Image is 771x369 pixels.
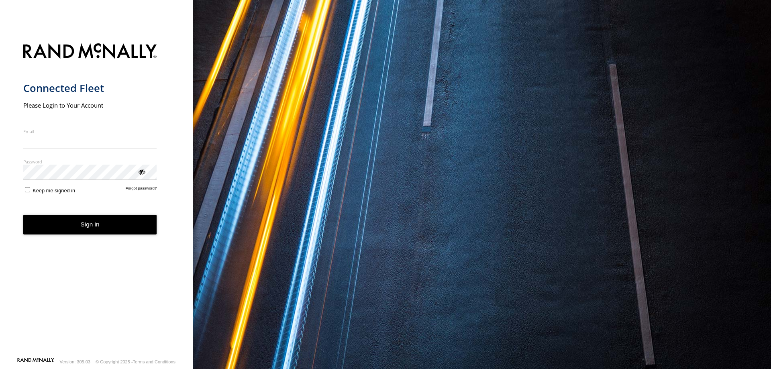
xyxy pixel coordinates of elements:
[126,186,157,194] a: Forgot password?
[23,42,157,62] img: Rand McNally
[96,359,175,364] div: © Copyright 2025 -
[23,101,157,109] h2: Please Login to Your Account
[133,359,175,364] a: Terms and Conditions
[23,159,157,165] label: Password
[25,187,30,192] input: Keep me signed in
[23,82,157,95] h1: Connected Fleet
[23,215,157,234] button: Sign in
[23,39,170,357] form: main
[33,188,75,194] span: Keep me signed in
[17,358,54,366] a: Visit our Website
[23,128,157,135] label: Email
[60,359,90,364] div: Version: 305.03
[137,167,145,175] div: ViewPassword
